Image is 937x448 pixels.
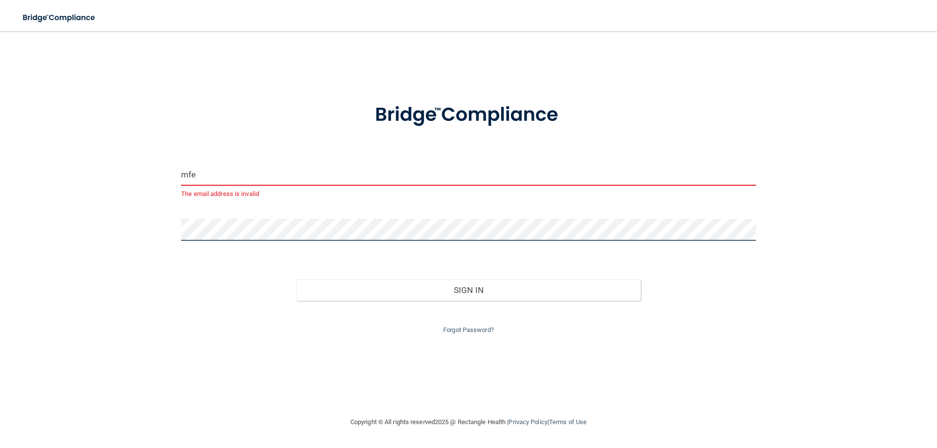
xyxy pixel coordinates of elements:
[290,407,647,438] div: Copyright © All rights reserved 2025 @ Rectangle Health | |
[296,279,641,301] button: Sign In
[355,90,582,140] img: bridge_compliance_login_screen.278c3ca4.svg
[549,418,587,426] a: Terms of Use
[443,326,494,333] a: Forgot Password?
[768,379,925,418] iframe: Drift Widget Chat Controller
[15,8,104,28] img: bridge_compliance_login_screen.278c3ca4.svg
[181,164,756,186] input: Email
[181,188,756,200] p: The email address is invalid
[509,418,547,426] a: Privacy Policy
